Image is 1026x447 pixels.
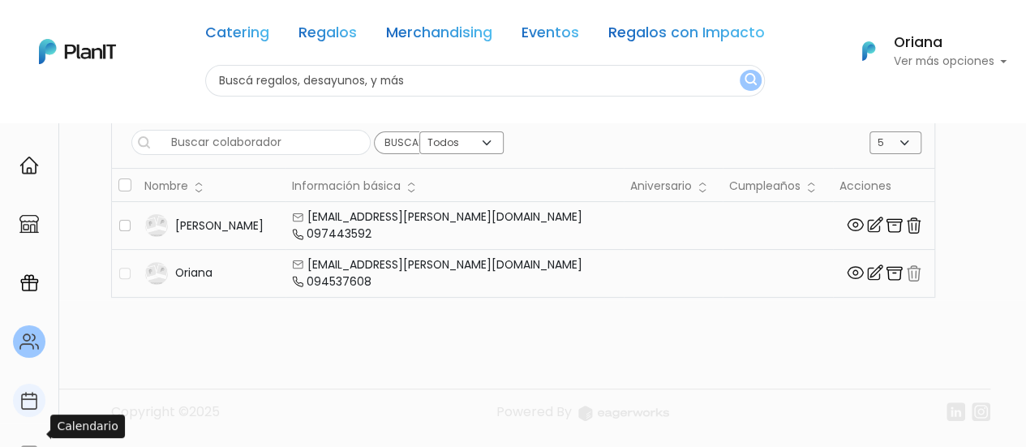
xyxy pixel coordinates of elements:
img: view-f18246407a1f52050c83721396b04988c209509dc7beaf1eb88fb14978c40aeb.svg [845,263,865,282]
h6: Oriana [893,36,1007,50]
img: PlanIt Logo [851,33,886,69]
div: Cumpleaños [729,178,826,195]
a: Powered By [496,402,669,434]
div: 097443592 [292,226,617,243]
div: [EMAIL_ADDRESS][PERSON_NAME][DOMAIN_NAME] [292,256,617,273]
img: calendar-87d922413cdce8b2cf7b7f5f62616a5cf9e4887200fb71536465627b3292af00.svg [19,391,39,410]
img: logo_eagerworks-044938b0bf012b96b195e05891a56339191180c2d98ce7df62ca656130a436fa.svg [578,406,669,421]
span: translation missing: es.layouts.footer.powered_by [496,402,572,421]
img: people-662611757002400ad9ed0e3c099ab2801c6687ba6c219adb57efc949bc21e19d.svg [19,332,39,351]
p: Copyright ©2025 [111,402,220,434]
div: [PERSON_NAME] [175,217,264,234]
div: Calendario [50,415,124,438]
img: delete-7a004ba9190edd5965762875531710db0e91f954252780fc34717938566f0b7a.svg [904,264,923,283]
img: search_button-432b6d5273f82d61273b3651a40e1bd1b912527efae98b1b7a1b2c0702e16a8d.svg [745,73,757,88]
img: telephone-51719e0ec8bc2292ec8667fab3663f63f39fd541bc4a4980ec8b8aebf9156212.svg [292,229,303,240]
img: edit-cf855e39879a8d8203c68d677a38c339b8ad0aa42461e93f83e0a3a572e3437e.svg [865,263,884,282]
div: Oriana [175,264,212,282]
img: edit-cf855e39879a8d8203c68d677a38c339b8ad0aa42461e93f83e0a3a572e3437e.svg [865,215,884,234]
img: delete-7a004ba9190edd5965762875531710db0e91f954252780fc34717938566f0b7a.svg [904,216,923,235]
a: Catering [205,26,269,45]
div: Aniversario [630,178,717,195]
img: order_button-5429608ed2585e492019f2ec7dcef1d56f3df53fa91d3fc8c11ac3658e987a5a.svg [407,182,415,193]
img: order_button-5429608ed2585e492019f2ec7dcef1d56f3df53fa91d3fc8c11ac3658e987a5a.svg [195,182,203,193]
div: ¿Necesitás ayuda? [84,15,234,47]
input: Buscar colaborador [131,130,371,155]
img: planit_placeholder-9427b205c7ae5e9bf800e9d23d5b17a34c4c1a44177066c4629bad40f2d9547d.png [144,261,169,286]
a: Merchandising [386,26,492,45]
div: 094537608 [292,273,617,290]
img: campaigns-02234683943229c281be62815700db0a1741e53638e28bf9629b52c665b00959.svg [19,273,39,293]
div: [EMAIL_ADDRESS][PERSON_NAME][DOMAIN_NAME] [292,208,617,226]
p: Ver más opciones [893,56,1007,67]
div: Acciones [839,178,928,195]
img: email-e55c09aa6c8f9f6eb5c8f3fb65cd82e5684b5d9eb5134d3f9629283c6a313748.svg [292,259,304,270]
div: Nombre [144,178,279,195]
img: instagram-7ba2a2629254302ec2a9470e65da5de918c9f3c9a63008f8abed3140a32961bf.svg [972,402,990,421]
img: search_button-432b6d5273f82d61273b3651a40e1bd1b912527efae98b1b7a1b2c0702e16a8d.svg [125,130,150,155]
img: telephone-51719e0ec8bc2292ec8667fab3663f63f39fd541bc4a4980ec8b8aebf9156212.svg [292,276,303,287]
img: view-f18246407a1f52050c83721396b04988c209509dc7beaf1eb88fb14978c40aeb.svg [845,215,865,234]
a: Regalos con Impacto [608,26,765,45]
img: home-e721727adea9d79c4d83392d1f703f7f8bce08238fde08b1acbfd93340b81755.svg [19,156,39,175]
div: Información básica [292,178,617,195]
input: Buscar [374,131,436,154]
img: planit_placeholder-9427b205c7ae5e9bf800e9d23d5b17a34c4c1a44177066c4629bad40f2d9547d.png [144,213,169,238]
img: PlanIt Logo [39,39,116,64]
input: Buscá regalos, desayunos, y más [205,65,765,97]
img: email-e55c09aa6c8f9f6eb5c8f3fb65cd82e5684b5d9eb5134d3f9629283c6a313748.svg [292,212,304,223]
img: archive-1dd707d46fd6d0a5e62449dc4488965df08e22ac9889ea1383089354dbf1b408.svg [884,264,904,283]
img: marketplace-4ceaa7011d94191e9ded77b95e3339b90024bf715f7c57f8cf31f2d8c509eaba.svg [19,214,39,234]
img: order_button-5429608ed2585e492019f2ec7dcef1d56f3df53fa91d3fc8c11ac3658e987a5a.svg [807,182,815,193]
img: linkedin-cc7d2dbb1a16aff8e18f147ffe980d30ddd5d9e01409788280e63c91fc390ff4.svg [947,402,965,421]
a: Eventos [522,26,579,45]
button: PlanIt Logo Oriana Ver más opciones [841,30,1007,72]
img: archive-1dd707d46fd6d0a5e62449dc4488965df08e22ac9889ea1383089354dbf1b408.svg [884,216,904,235]
a: Regalos [298,26,357,45]
img: order_button-5429608ed2585e492019f2ec7dcef1d56f3df53fa91d3fc8c11ac3658e987a5a.svg [698,182,706,193]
